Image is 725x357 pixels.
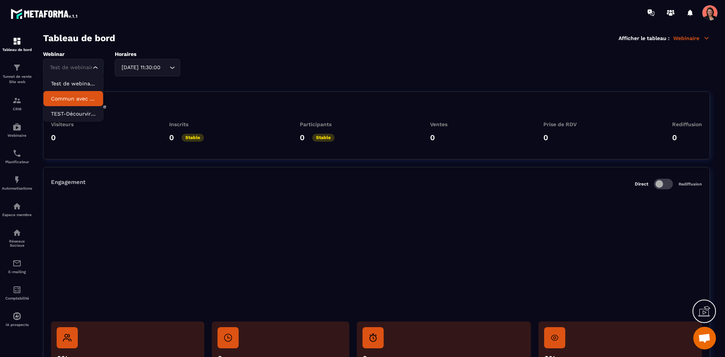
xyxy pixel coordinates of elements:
[2,186,32,190] p: Automatisations
[2,280,32,306] a: accountantaccountantComptabilité
[51,179,85,189] p: Engagement
[2,160,32,164] p: Planificateur
[115,59,180,76] div: Search for option
[12,149,22,158] img: scheduler
[2,213,32,217] p: Espace membre
[51,133,56,142] p: 0
[430,121,447,127] div: Ventes
[543,133,548,142] p: 0
[2,48,32,52] p: Tableau de bord
[2,90,32,117] a: formationformationCRM
[693,327,716,349] div: Ouvrir le chat
[2,57,32,90] a: formationformationTunnel de vente Site web
[12,259,22,268] img: email
[679,182,702,187] p: Rediffusion
[12,96,22,105] img: formation
[2,107,32,111] p: CRM
[673,35,710,42] p: Webinaire
[51,80,96,87] p: Test de webinaire “en réel”
[12,285,22,294] img: accountant
[43,51,103,57] p: Webinar
[12,122,22,131] img: automations
[48,63,91,72] input: Search for option
[635,181,648,187] p: Direct
[2,170,32,196] a: automationsautomationsAutomatisations
[312,134,335,142] p: Stable
[169,121,204,127] div: Inscrits
[12,228,22,237] img: social-network
[182,134,204,142] p: Stable
[543,121,577,127] div: Prise de RDV
[672,121,702,127] div: Rediffusion
[43,59,103,76] div: Search for option
[51,95,96,102] p: Commun avec La Clinique des marques
[300,121,335,127] div: Participants
[2,196,32,223] a: automationsautomationsEspace membre
[672,133,677,142] p: 0
[12,63,22,72] img: formation
[11,7,79,20] img: logo
[2,239,32,247] p: Réseaux Sociaux
[300,133,305,142] p: 0
[51,110,96,117] p: TEST-Décourvir le CRO
[2,31,32,57] a: formationformationTableau de bord
[12,312,22,321] img: automations
[2,223,32,253] a: social-networksocial-networkRéseaux Sociaux
[169,133,174,142] p: 0
[2,253,32,280] a: emailemailE-mailing
[12,175,22,184] img: automations
[2,74,32,85] p: Tunnel de vente Site web
[2,133,32,138] p: Webinaire
[2,323,32,327] p: IA prospects
[619,35,669,41] p: Afficher le tableau :
[430,133,435,142] p: 0
[51,121,74,127] div: Visiteurs
[2,143,32,170] a: schedulerschedulerPlanificateur
[115,51,180,57] p: Horaires
[162,63,168,72] input: Search for option
[2,296,32,300] p: Comptabilité
[12,202,22,211] img: automations
[43,33,115,43] h3: Tableau de bord
[2,117,32,143] a: automationsautomationsWebinaire
[2,270,32,274] p: E-mailing
[120,63,162,72] span: [DATE] 11:30:00
[12,37,22,46] img: formation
